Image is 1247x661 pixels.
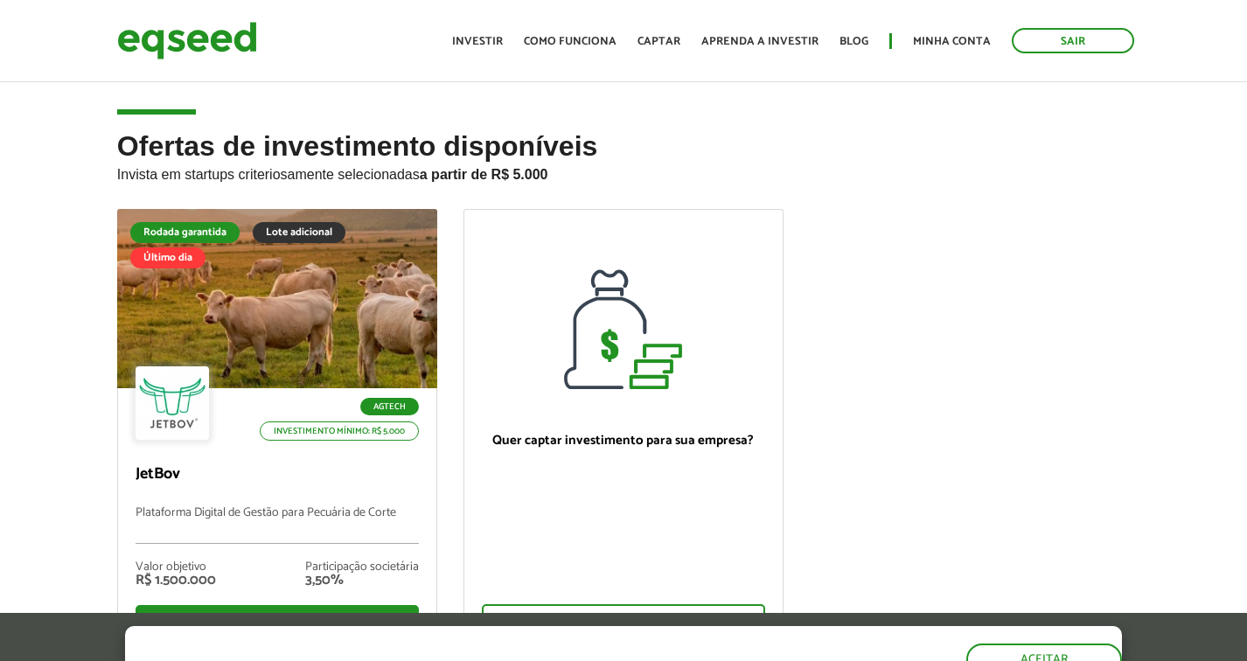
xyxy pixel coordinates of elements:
[305,574,419,588] div: 3,50%
[482,433,765,449] p: Quer captar investimento para sua empresa?
[117,131,1130,209] h2: Ofertas de investimento disponíveis
[117,17,257,64] img: EqSeed
[420,167,548,182] strong: a partir de R$ 5.000
[913,36,991,47] a: Minha conta
[701,36,819,47] a: Aprenda a investir
[524,36,617,47] a: Como funciona
[130,222,240,243] div: Rodada garantida
[130,247,206,268] div: Último dia
[260,421,419,441] p: Investimento mínimo: R$ 5.000
[136,506,419,544] p: Plataforma Digital de Gestão para Pecuária de Corte
[136,561,216,574] div: Valor objetivo
[452,36,503,47] a: Investir
[136,465,419,484] p: JetBov
[482,604,765,641] div: Quero captar
[136,605,419,642] div: Ver oferta
[463,209,784,655] a: Quer captar investimento para sua empresa? Quero captar
[253,222,345,243] div: Lote adicional
[117,162,1130,183] p: Invista em startups criteriosamente selecionadas
[839,36,868,47] a: Blog
[360,398,419,415] p: Agtech
[305,561,419,574] div: Participação societária
[637,36,680,47] a: Captar
[1012,28,1134,53] a: Sair
[136,574,216,588] div: R$ 1.500.000
[117,209,437,654] a: Rodada garantida Lote adicional Último dia Agtech Investimento mínimo: R$ 5.000 JetBov Plataforma...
